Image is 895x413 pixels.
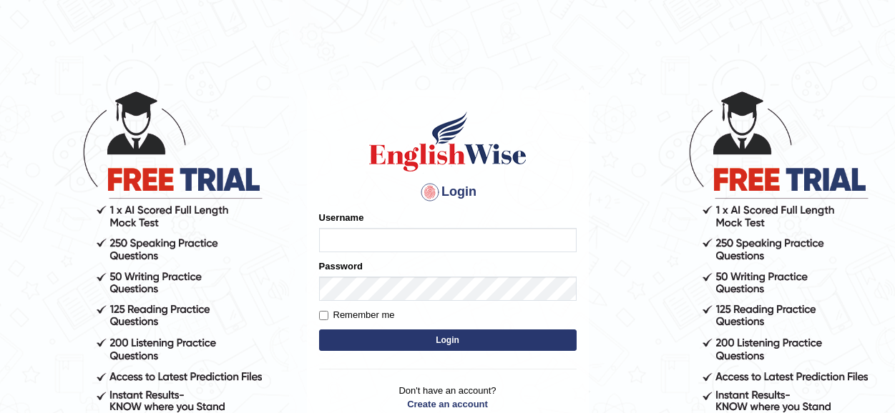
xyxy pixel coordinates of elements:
[319,329,577,351] button: Login
[319,181,577,204] h4: Login
[319,397,577,411] a: Create an account
[366,109,529,174] img: Logo of English Wise sign in for intelligent practice with AI
[319,211,364,224] label: Username
[319,259,363,273] label: Password
[319,308,395,322] label: Remember me
[319,311,328,320] input: Remember me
